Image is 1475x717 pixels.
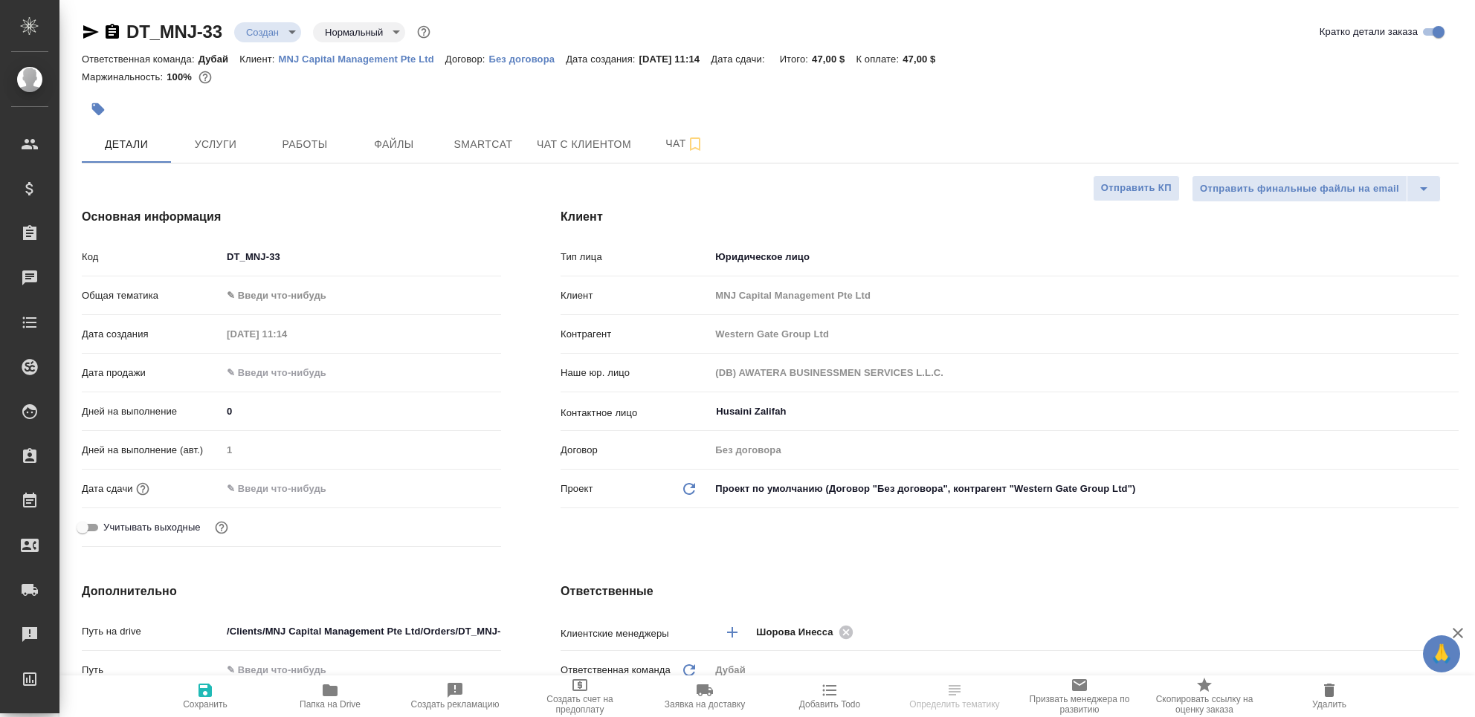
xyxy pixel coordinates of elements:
[489,52,567,65] a: Без договора
[234,22,301,42] div: Создан
[710,476,1459,502] div: Проект по умолчанию (Договор "Без договора", контрагент "Western Gate Group Ltd")
[82,23,100,41] button: Скопировать ссылку для ЯМессенджера
[780,53,812,65] p: Итого:
[82,53,199,65] p: Ответственная команда:
[222,478,352,499] input: ✎ Введи что-нибудь
[1017,675,1142,717] button: Призвать менеджера по развитию
[313,22,405,42] div: Создан
[639,53,711,65] p: [DATE] 11:14
[710,244,1459,270] div: Юридическое лицо
[445,53,489,65] p: Договор:
[517,675,642,717] button: Создать счет на предоплату
[82,327,222,342] p: Дата создания
[222,283,501,308] div: ✎ Введи что-нибудь
[1026,694,1133,715] span: Призвать менеджера по развитию
[242,26,283,39] button: Создан
[411,699,500,710] span: Создать рекламацию
[212,518,231,537] button: Выбери, если сб и вс нужно считать рабочими днями для выполнения заказа.
[82,208,501,226] h4: Основная информация
[222,362,352,383] input: ✎ Введи что-нибудь
[268,675,393,717] button: Папка на Drive
[414,22,433,42] button: Доп статусы указывают на важность/срочность заказа
[269,135,340,154] span: Работы
[756,625,842,640] span: Шорова Инесса
[180,135,251,154] span: Услуги
[856,53,903,65] p: К оплате:
[143,675,268,717] button: Сохранить
[1093,175,1180,201] button: Отправить КП
[222,323,352,345] input: Пустое поле
[812,53,856,65] p: 47,00 $
[1192,175,1407,202] button: Отправить финальные файлы на email
[183,699,227,710] span: Сохранить
[909,699,999,710] span: Определить тематику
[561,327,710,342] p: Контрагент
[566,53,639,65] p: Дата создания:
[1320,25,1418,39] span: Кратко детали заказа
[222,400,501,422] input: ✎ Введи что-нибудь
[227,288,483,303] div: ✎ Введи что-нибудь
[561,583,1459,600] h4: Ответственные
[82,250,222,265] p: Код
[892,675,1017,717] button: Определить тематику
[196,68,215,87] button: 0.00 USD;
[82,443,222,458] p: Дней на выполнение (авт.)
[710,439,1459,461] input: Пустое поле
[710,323,1459,345] input: Пустое поле
[279,52,445,65] a: MNJ Capital Management Pte Ltd
[199,53,240,65] p: Дубай
[82,663,222,678] p: Путь
[642,675,767,717] button: Заявка на доставку
[1312,699,1346,710] span: Удалить
[561,288,710,303] p: Клиент
[103,23,121,41] button: Скопировать ссылку
[1267,675,1392,717] button: Удалить
[526,694,633,715] span: Создать счет на предоплату
[1151,694,1258,715] span: Скопировать ссылку на оценку заказа
[167,71,196,82] p: 100%
[448,135,519,154] span: Smartcat
[82,481,133,496] p: Дата сдачи
[665,699,745,710] span: Заявка на доставку
[711,53,768,65] p: Дата сдачи:
[279,53,445,65] p: MNJ Capital Management Pte Ltd
[561,366,710,380] p: Наше юр. лицо
[222,659,501,681] input: ✎ Введи что-нибудь
[91,135,162,154] span: Детали
[714,614,750,650] button: Добавить менеджера
[222,246,501,267] input: ✎ Введи что-нибудь
[537,135,631,154] span: Чат с клиентом
[710,362,1459,383] input: Пустое поле
[1429,638,1454,669] span: 🙏
[561,208,1459,226] h4: Клиент
[103,520,201,535] span: Учитывать выходные
[222,620,501,642] input: ✎ Введи что-нибудь
[300,699,361,710] span: Папка на Drive
[126,22,222,42] a: DT_MNJ-33
[393,675,517,717] button: Создать рекламацию
[799,699,860,710] span: Добавить Todo
[686,135,704,153] svg: Подписаться
[222,439,501,461] input: Пустое поле
[320,26,387,39] button: Нормальный
[358,135,430,154] span: Файлы
[1200,181,1399,198] span: Отправить финальные файлы на email
[82,288,222,303] p: Общая тематика
[561,481,593,496] p: Проект
[903,53,946,65] p: 47,00 $
[82,583,501,600] h4: Дополнительно
[756,623,857,641] div: Шорова Инесса
[561,626,710,641] p: Клиентские менеджеры
[82,93,114,126] button: Добавить тэг
[489,53,567,65] p: Без договора
[1142,675,1267,717] button: Скопировать ссылку на оценку заказа
[561,250,710,265] p: Тип лица
[1423,635,1460,672] button: 🙏
[561,406,710,421] p: Контактное лицо
[561,663,671,678] p: Ответственная команда
[82,404,222,419] p: Дней на выполнение
[82,71,167,82] p: Маржинальность:
[767,675,892,717] button: Добавить Todo
[649,134,720,153] span: Чат
[1450,410,1453,413] button: Open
